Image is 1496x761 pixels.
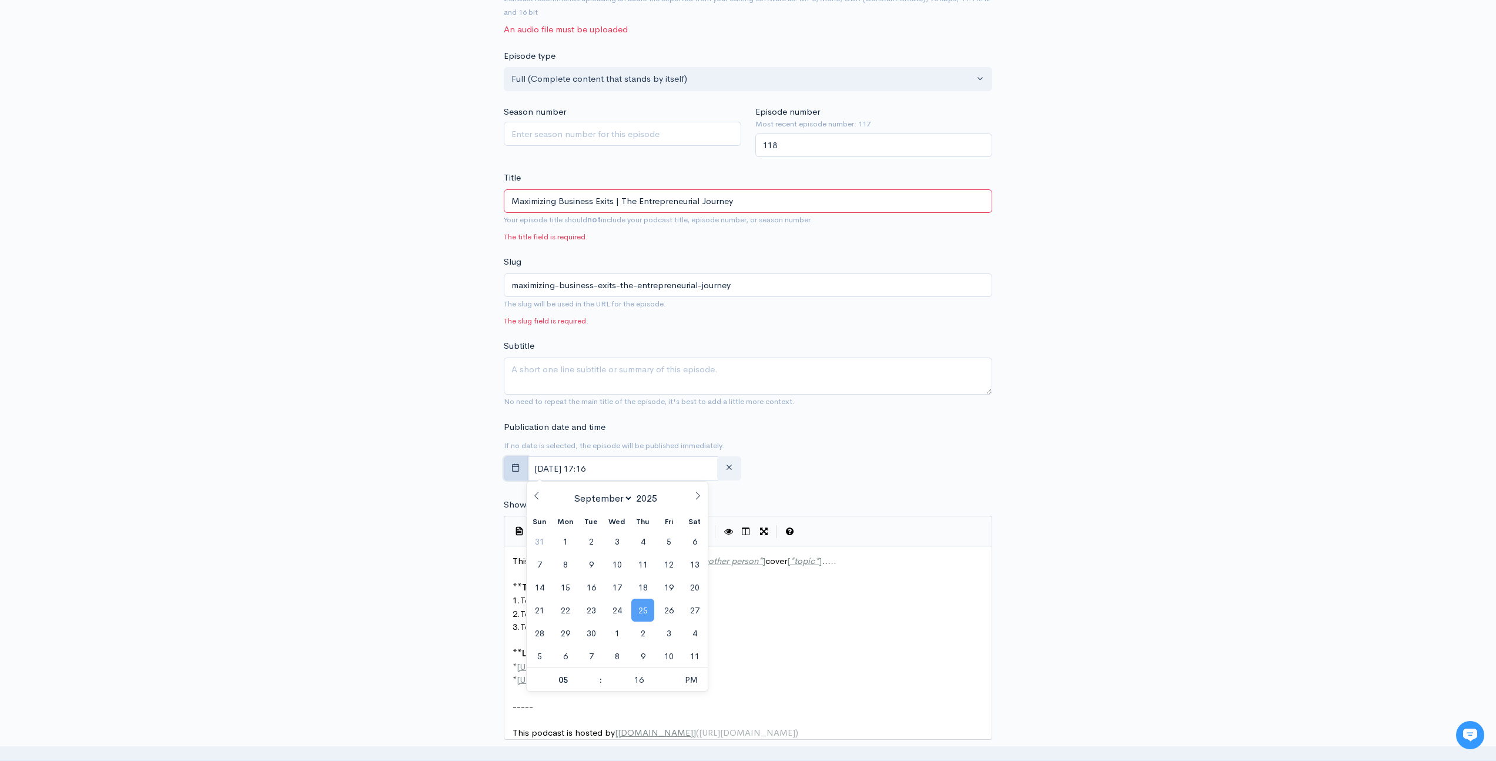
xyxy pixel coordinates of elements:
small: No need to repeat the main title of the episode, it's best to add a little more context. [504,396,795,406]
span: : [599,668,603,692]
span: 2. [513,608,520,619]
span: September 16, 2025 [580,576,603,599]
span: September 22, 2025 [554,599,577,622]
span: [URL][DOMAIN_NAME] [517,661,613,672]
button: Full (Complete content that stands by itself) [504,67,992,91]
span: September 10, 2025 [605,553,628,576]
label: Episode type [504,49,555,63]
span: Topic B [520,608,551,619]
span: September 9, 2025 [580,553,603,576]
span: Topic A [520,595,551,606]
span: another person [699,555,758,566]
span: September 17, 2025 [605,576,628,599]
span: October 4, 2025 [683,622,706,645]
span: Topic C [520,621,551,632]
span: September 30, 2025 [580,622,603,645]
input: Search articles [34,221,210,245]
h2: Just let us know if you need anything and we'll be happy to help! 🙂 [18,78,217,135]
span: September 7, 2025 [528,553,551,576]
span: September 5, 2025 [657,530,680,553]
label: Season number [504,105,566,119]
input: Enter episode number [755,133,993,158]
span: ] [693,727,696,738]
span: September 14, 2025 [528,576,551,599]
button: Toggle Side by Side [737,523,755,540]
label: Episode number [755,105,820,119]
span: September 25, 2025 [631,599,654,622]
span: October 9, 2025 [631,645,654,667]
input: Hour [527,668,599,692]
input: title-of-episode [504,273,992,298]
span: ] [819,555,822,566]
span: The title field is required. [504,231,992,243]
span: September 18, 2025 [631,576,654,599]
span: October 3, 2025 [657,622,680,645]
span: [URL][DOMAIN_NAME] [699,727,795,738]
span: ----- [513,700,533,712]
span: Fri [656,518,682,526]
span: September 24, 2025 [605,599,628,622]
button: Insert Show Notes Template [510,522,528,539]
button: clear [717,456,741,480]
span: Sun [527,518,553,526]
iframe: gist-messenger-bubble-iframe [1456,721,1484,749]
span: September 11, 2025 [631,553,654,576]
span: October 1, 2025 [605,622,628,645]
label: Subtitle [504,339,534,353]
label: Title [504,171,521,185]
label: Slug [504,255,521,269]
span: ] [762,555,765,566]
span: 299/2000 [914,745,986,755]
input: Enter season number for this episode [504,122,741,146]
span: Sat [682,518,708,526]
select: Month [570,492,634,505]
span: This week, , and cover ..... [513,555,836,566]
span: Autosaved: 05:16 PM [835,745,907,755]
span: 1. [513,595,520,606]
small: If no date is selected, the episode will be published immediately. [504,440,724,450]
span: Click to toggle [675,668,707,692]
span: October 11, 2025 [683,645,706,667]
span: Thu [630,518,656,526]
button: toggle [504,456,528,480]
small: The slug will be used in the URL for the episode. [504,299,666,309]
span: [ [787,555,790,566]
span: September 15, 2025 [554,576,577,599]
span: September 26, 2025 [657,599,680,622]
span: October 10, 2025 [657,645,680,667]
span: September 23, 2025 [580,599,603,622]
span: [ [615,727,618,738]
input: Minute [603,668,675,692]
small: Most recent episode number: 117 [755,118,993,130]
span: Links mentioned in this episode: [522,647,658,659]
span: September 28, 2025 [528,622,551,645]
label: Publication date and time [504,420,605,434]
span: October 2, 2025 [631,622,654,645]
span: September 12, 2025 [657,553,680,576]
span: August 31, 2025 [528,530,551,553]
span: Tue [578,518,604,526]
span: topic [794,555,815,566]
div: Full (Complete content that stands by itself) [511,72,974,86]
label: Show notes [504,498,551,512]
button: Toggle Fullscreen [755,523,772,540]
span: This podcast is hosted by [513,727,798,738]
span: The slug field is required. [504,315,992,327]
span: [DOMAIN_NAME] [618,727,693,738]
h1: Hi 👋 [18,57,217,76]
span: September 19, 2025 [657,576,680,599]
span: September 21, 2025 [528,599,551,622]
span: September 13, 2025 [683,553,706,576]
span: Mon [553,518,578,526]
small: Your episode title should include your podcast title, episode number, or season number. [504,215,813,225]
span: 3. [513,621,520,632]
button: Toggle Preview [719,523,737,540]
span: Wed [604,518,630,526]
span: September 4, 2025 [631,530,654,553]
span: New conversation [76,163,141,172]
span: September 29, 2025 [554,622,577,645]
input: What is the episode's title? [504,189,992,213]
span: An audio file must be uploaded [504,23,992,36]
span: Topics discussed: [522,582,597,593]
span: September 20, 2025 [683,576,706,599]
